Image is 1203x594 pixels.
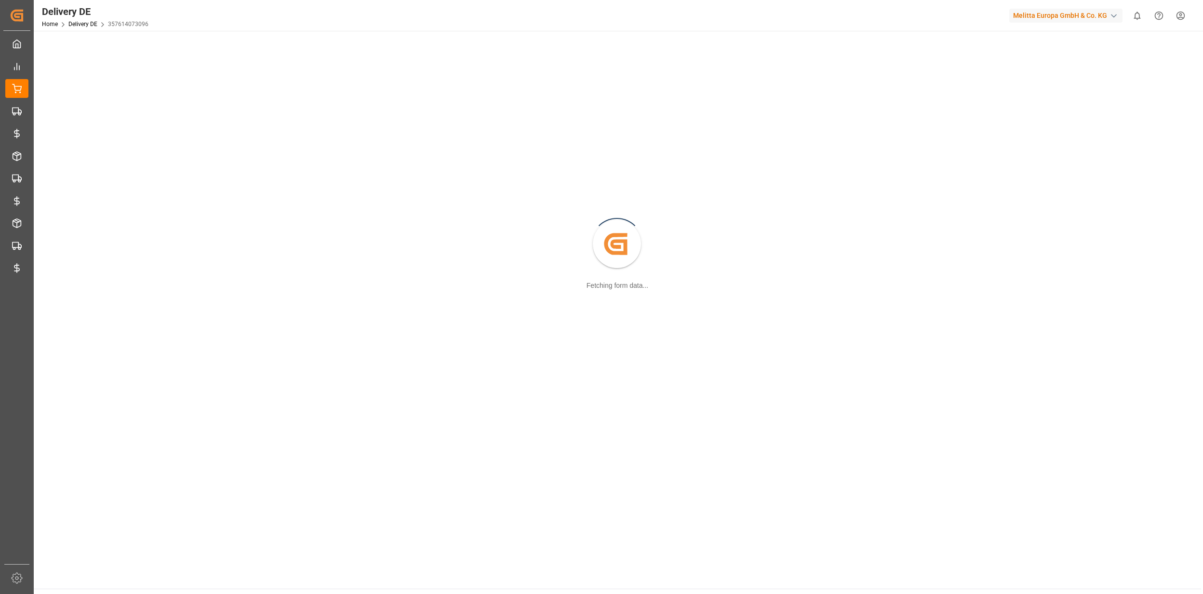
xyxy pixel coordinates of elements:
[68,21,97,27] a: Delivery DE
[42,21,58,27] a: Home
[587,281,648,291] div: Fetching form data...
[1126,5,1148,27] button: show 0 new notifications
[42,4,148,19] div: Delivery DE
[1009,6,1126,25] button: Melitta Europa GmbH & Co. KG
[1148,5,1170,27] button: Help Center
[1009,9,1123,23] div: Melitta Europa GmbH & Co. KG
